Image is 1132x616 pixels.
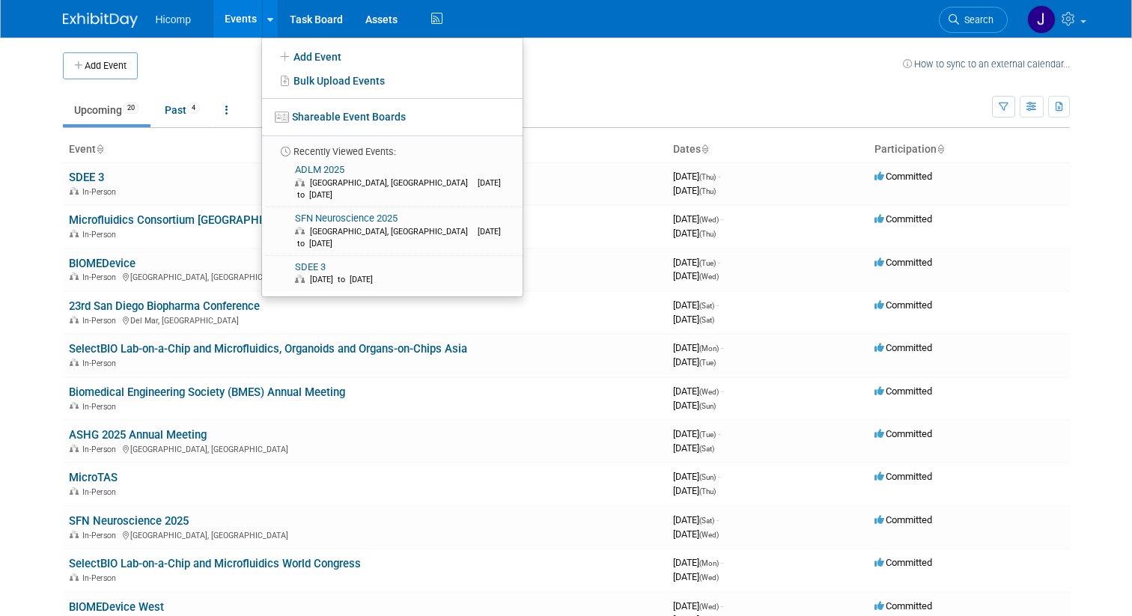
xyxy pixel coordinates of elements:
span: [DATE] [673,528,719,540]
span: - [718,171,720,182]
a: SFN Neuroscience 2025 [GEOGRAPHIC_DATA], [GEOGRAPHIC_DATA] [DATE] to [DATE] [267,207,517,255]
span: [DATE] to [DATE] [295,178,501,200]
span: (Sun) [699,473,716,481]
span: In-Person [82,573,121,583]
a: Microfluidics Consortium [GEOGRAPHIC_DATA] [69,213,305,227]
a: SDEE 3 [69,171,104,184]
span: [DATE] [673,228,716,239]
a: Bulk Upload Events [262,69,523,93]
span: (Thu) [699,187,716,195]
img: In-Person Event [70,573,79,581]
span: Committed [874,257,932,268]
span: Committed [874,213,932,225]
span: [GEOGRAPHIC_DATA], [GEOGRAPHIC_DATA] [310,227,475,237]
a: Upcoming20 [63,96,150,124]
img: ExhibitDay [63,13,138,28]
span: [DATE] [673,557,723,568]
a: Add Event [262,43,523,69]
span: - [716,514,719,525]
a: Biomedical Engineering Society (BMES) Annual Meeting [69,385,345,399]
a: Past4 [153,96,211,124]
span: (Sat) [699,316,714,324]
div: [GEOGRAPHIC_DATA], [GEOGRAPHIC_DATA] [69,528,661,540]
a: Shareable Event Boards [262,103,523,130]
div: Del Mar, [GEOGRAPHIC_DATA] [69,314,661,326]
img: In-Person Event [70,316,79,323]
span: (Wed) [699,603,719,611]
a: BIOMEDevice [69,257,136,270]
span: (Sat) [699,302,714,310]
span: [DATE] [673,171,720,182]
span: In-Person [82,359,121,368]
img: In-Person Event [70,402,79,409]
a: BIOMEDevice West [69,600,164,614]
img: In-Person Event [70,487,79,495]
span: [DATE] [673,485,716,496]
span: Committed [874,514,932,525]
span: Committed [874,428,932,439]
a: ADLM 2025 [GEOGRAPHIC_DATA], [GEOGRAPHIC_DATA] [DATE] to [DATE] [267,159,517,207]
a: Sort by Start Date [701,143,708,155]
th: Event [63,137,667,162]
span: Committed [874,299,932,311]
span: [DATE] [673,356,716,368]
a: Search [939,7,1008,33]
span: (Tue) [699,430,716,439]
span: (Sat) [699,516,714,525]
span: - [721,213,723,225]
span: [DATE] to [DATE] [310,275,380,284]
span: (Wed) [699,272,719,281]
span: Search [959,14,993,25]
span: In-Person [82,445,121,454]
a: SFN Neuroscience 2025 [69,514,189,528]
img: In-Person Event [70,359,79,366]
span: [DATE] [673,342,723,353]
span: (Thu) [699,230,716,238]
span: In-Person [82,272,121,282]
a: SelectBIO Lab-on-a-Chip and Microfluidics World Congress [69,557,361,570]
span: [DATE] [673,213,723,225]
span: (Wed) [699,531,719,539]
span: (Wed) [699,388,719,396]
span: - [721,342,723,353]
span: [DATE] [673,270,719,281]
a: SelectBIO Lab-on-a-Chip and Microfluidics, Organoids and Organs-on-Chips Asia [69,342,467,356]
span: Committed [874,385,932,397]
span: - [718,471,720,482]
span: (Wed) [699,573,719,582]
span: In-Person [82,487,121,497]
span: - [721,385,723,397]
a: ASHG 2025 Annual Meeting [69,428,207,442]
span: [DATE] [673,314,714,325]
span: [DATE] [673,400,716,411]
span: Committed [874,600,932,612]
span: (Mon) [699,344,719,353]
span: - [718,428,720,439]
span: [DATE] [673,514,719,525]
span: (Thu) [699,173,716,181]
span: [DATE] [673,571,719,582]
a: MicroTAS [69,471,118,484]
span: In-Person [82,531,121,540]
span: [DATE] [673,428,720,439]
span: Committed [874,557,932,568]
span: Committed [874,471,932,482]
span: (Sat) [699,445,714,453]
span: (Tue) [699,259,716,267]
span: In-Person [82,230,121,240]
span: Hicomp [156,13,191,25]
span: [DATE] [673,600,723,612]
span: (Sun) [699,402,716,410]
span: [DATE] to [DATE] [295,227,501,248]
img: Jing Chen [1027,5,1056,34]
div: [GEOGRAPHIC_DATA], [GEOGRAPHIC_DATA] [69,442,661,454]
img: seventboard-3.png [275,112,289,123]
a: Sort by Event Name [96,143,103,155]
img: In-Person Event [70,531,79,538]
span: - [721,600,723,612]
a: Sort by Participation Type [937,143,944,155]
a: How to sync to an external calendar... [903,58,1070,70]
img: In-Person Event [70,272,79,280]
span: In-Person [82,402,121,412]
th: Dates [667,137,868,162]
